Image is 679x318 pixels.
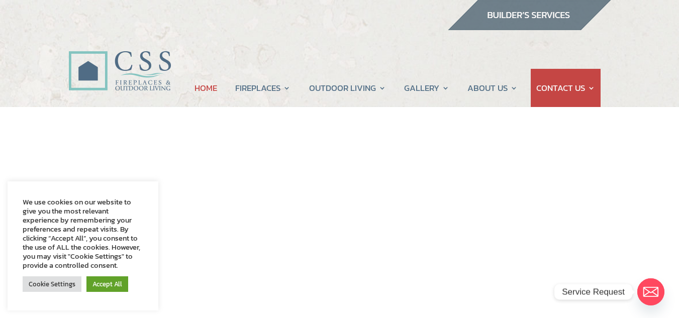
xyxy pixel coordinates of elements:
div: We use cookies on our website to give you the most relevant experience by remembering your prefer... [23,197,143,270]
a: OUTDOOR LIVING [309,69,386,107]
a: GALLERY [404,69,449,107]
img: CSS Fireplaces & Outdoor Living (Formerly Construction Solutions & Supply)- Jacksonville Ormond B... [68,23,171,96]
a: Cookie Settings [23,276,81,292]
a: Email [637,278,664,305]
a: HOME [195,69,217,107]
a: Accept All [86,276,128,292]
a: CONTACT US [536,69,595,107]
a: ABOUT US [467,69,518,107]
a: builder services construction supply [447,21,611,34]
a: FIREPLACES [235,69,290,107]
